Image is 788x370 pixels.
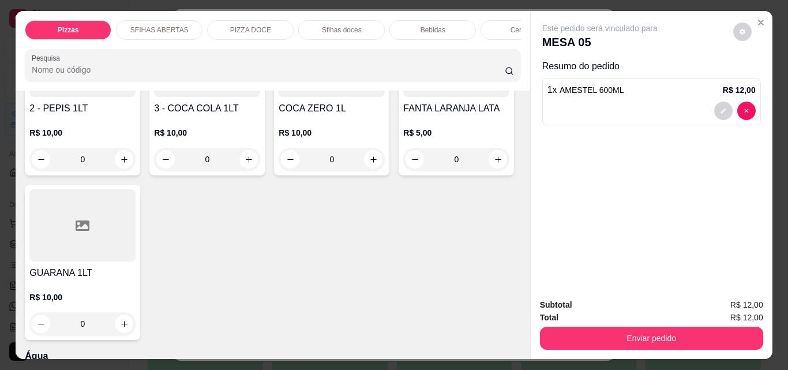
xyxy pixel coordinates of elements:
[737,102,756,120] button: decrease-product-quantity
[32,53,64,63] label: Pesquisa
[547,83,624,97] p: 1 x
[730,311,763,324] span: R$ 12,00
[239,150,258,169] button: increase-product-quantity
[730,298,763,311] span: R$ 12,00
[540,327,763,350] button: Enviar pedido
[542,23,658,34] p: Este pedido será vinculado para
[752,13,770,32] button: Close
[156,150,175,169] button: decrease-product-quantity
[421,25,445,35] p: Bebidas
[29,266,136,280] h4: GUARANA 1LT
[29,127,136,139] p: R$ 10,00
[230,25,271,35] p: PIZZA DOCE
[281,150,299,169] button: decrease-product-quantity
[540,313,558,322] strong: Total
[733,23,752,41] button: decrease-product-quantity
[154,102,260,115] h4: 3 - COCA COLA 1LT
[723,84,756,96] p: R$ 12,00
[542,59,761,73] p: Resumo do pedido
[58,25,79,35] p: Pizzas
[25,349,520,363] p: Água
[403,102,509,115] h4: FANTA LARANJA LATA
[322,25,362,35] p: Sfihas doces
[154,127,260,139] p: R$ 10,00
[32,64,505,76] input: Pesquisa
[279,102,385,115] h4: COCA ZERO 1L
[540,300,572,309] strong: Subtotal
[115,150,133,169] button: increase-product-quantity
[279,127,385,139] p: R$ 10,00
[406,150,424,169] button: decrease-product-quantity
[364,150,382,169] button: increase-product-quantity
[32,315,50,333] button: decrease-product-quantity
[29,102,136,115] h4: 2 - PEPIS 1LT
[489,150,507,169] button: increase-product-quantity
[130,25,189,35] p: SFIHAS ABERTAS
[542,34,658,50] p: MESA 05
[115,315,133,333] button: increase-product-quantity
[32,150,50,169] button: decrease-product-quantity
[403,127,509,139] p: R$ 5,00
[511,25,538,35] p: Cervejas
[714,102,733,120] button: decrease-product-quantity
[560,85,624,95] span: AMESTEL 600ML
[29,291,136,303] p: R$ 10,00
